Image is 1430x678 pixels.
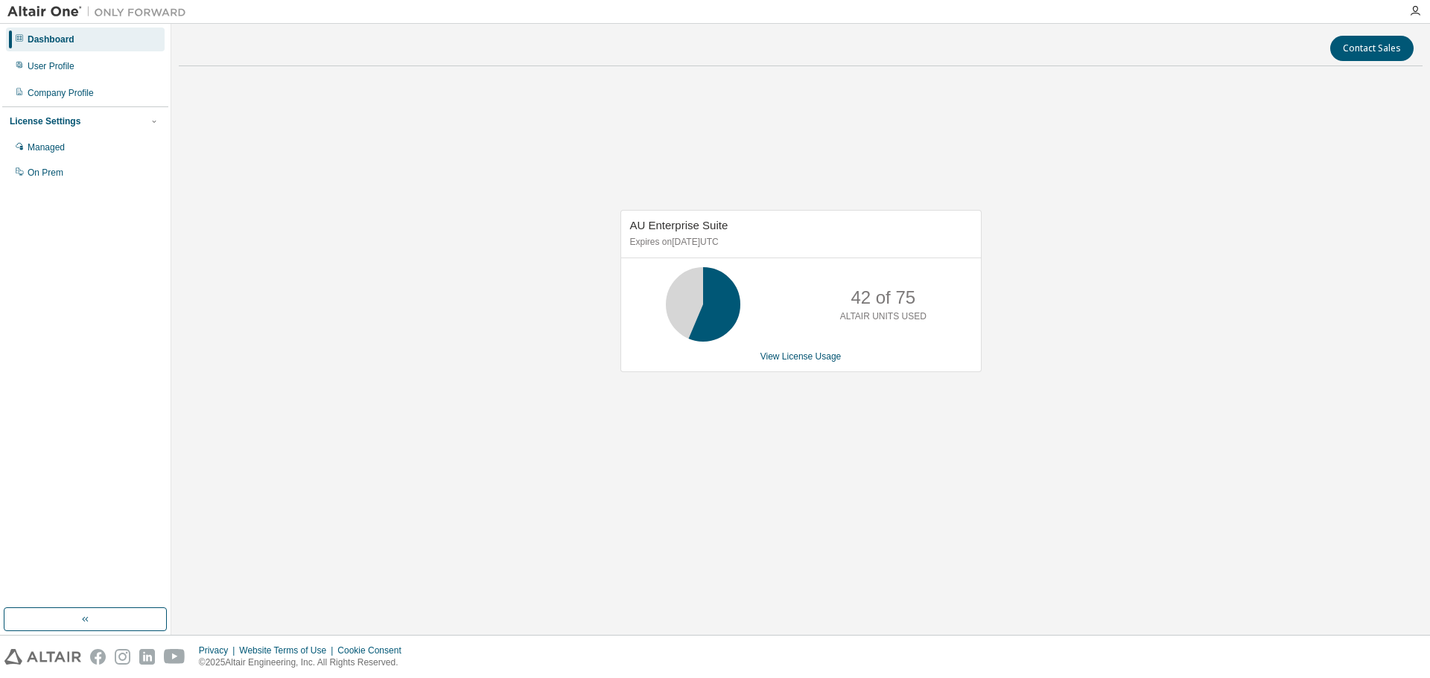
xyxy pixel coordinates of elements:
[1330,36,1414,61] button: Contact Sales
[10,115,80,127] div: License Settings
[115,649,130,665] img: instagram.svg
[90,649,106,665] img: facebook.svg
[337,645,410,656] div: Cookie Consent
[28,167,63,179] div: On Prem
[28,33,74,45] div: Dashboard
[28,60,74,72] div: User Profile
[199,656,410,669] p: © 2025 Altair Engineering, Inc. All Rights Reserved.
[4,649,81,665] img: altair_logo.svg
[7,4,194,19] img: Altair One
[28,87,94,99] div: Company Profile
[630,219,728,231] span: AU Enterprise Suite
[851,285,915,310] p: 42 of 75
[164,649,185,665] img: youtube.svg
[199,645,239,656] div: Privacy
[28,141,65,153] div: Managed
[239,645,337,656] div: Website Terms of Use
[760,351,842,362] a: View License Usage
[139,649,155,665] img: linkedin.svg
[630,236,968,249] p: Expires on [DATE] UTC
[840,310,927,323] p: ALTAIR UNITS USED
